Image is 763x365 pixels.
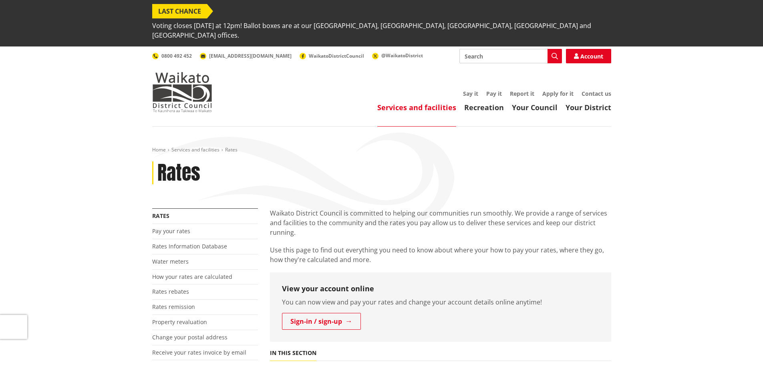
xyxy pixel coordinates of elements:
[200,52,292,59] a: [EMAIL_ADDRESS][DOMAIN_NAME]
[309,52,364,59] span: WaikatoDistrictCouncil
[270,350,316,357] h5: In this section
[381,52,423,59] span: @WaikatoDistrict
[464,103,504,112] a: Recreation
[161,52,192,59] span: 0800 492 452
[225,146,238,153] span: Rates
[542,90,574,97] a: Apply for it
[152,52,192,59] a: 0800 492 452
[152,303,195,311] a: Rates remission
[463,90,478,97] a: Say it
[300,52,364,59] a: WaikatoDistrictCouncil
[510,90,534,97] a: Report it
[566,103,611,112] a: Your District
[152,333,227,341] a: Change your postal address
[152,258,189,265] a: Water meters
[171,146,219,153] a: Services and facilities
[152,349,246,356] a: Receive your rates invoice by email
[282,297,599,307] p: You can now view and pay your rates and change your account details online anytime!
[152,288,189,295] a: Rates rebates
[282,313,361,330] a: Sign-in / sign-up
[152,227,190,235] a: Pay your rates
[566,49,611,63] a: Account
[282,284,599,293] h3: View your account online
[152,18,611,42] span: Voting closes [DATE] at 12pm! Ballot boxes are at our [GEOGRAPHIC_DATA], [GEOGRAPHIC_DATA], [GEOG...
[270,208,611,237] p: Waikato District Council is committed to helping our communities run smoothly. We provide a range...
[152,4,207,18] span: LAST CHANCE
[209,52,292,59] span: [EMAIL_ADDRESS][DOMAIN_NAME]
[152,273,232,280] a: How your rates are calculated
[486,90,502,97] a: Pay it
[512,103,558,112] a: Your Council
[377,103,456,112] a: Services and facilities
[270,245,611,264] p: Use this page to find out everything you need to know about where your how to pay your rates, whe...
[152,147,611,153] nav: breadcrumb
[152,146,166,153] a: Home
[152,72,212,112] img: Waikato District Council - Te Kaunihera aa Takiwaa o Waikato
[152,242,227,250] a: Rates Information Database
[152,318,207,326] a: Property revaluation
[152,212,169,220] a: Rates
[372,52,423,59] a: @WaikatoDistrict
[459,49,562,63] input: Search input
[582,90,611,97] a: Contact us
[157,161,200,185] h1: Rates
